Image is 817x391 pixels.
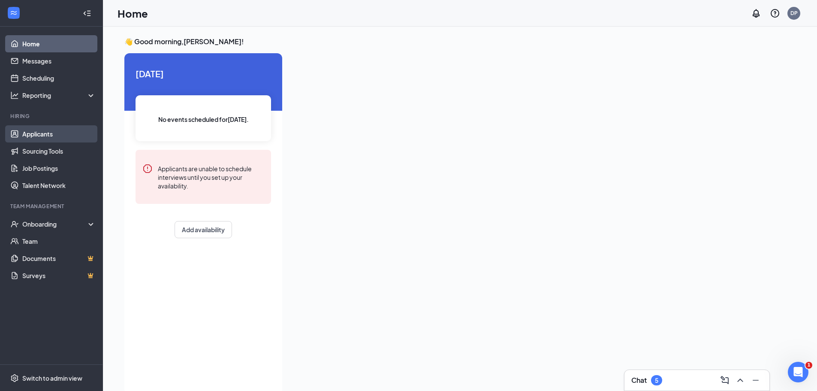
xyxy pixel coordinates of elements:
span: 1 [805,362,812,369]
div: 5 [655,377,658,384]
a: Applicants [22,125,96,142]
svg: Settings [10,374,19,382]
span: [DATE] [136,67,271,80]
div: Switch to admin view [22,374,82,382]
svg: ChevronUp [735,375,745,385]
svg: ComposeMessage [720,375,730,385]
button: ChevronUp [733,373,747,387]
div: Applicants are unable to schedule interviews until you set up your availability. [158,164,264,190]
button: Minimize [749,373,763,387]
svg: Error [142,164,153,174]
h1: Home [118,6,148,21]
h3: 👋 Good morning, [PERSON_NAME] ! [124,37,769,46]
div: Team Management [10,203,94,210]
a: Job Postings [22,160,96,177]
div: DP [790,9,798,17]
svg: Minimize [751,375,761,385]
svg: Notifications [751,8,761,18]
a: Home [22,35,96,52]
svg: WorkstreamLogo [9,9,18,17]
div: Reporting [22,91,96,100]
button: ComposeMessage [718,373,732,387]
a: Team [22,233,96,250]
a: Messages [22,52,96,70]
a: Sourcing Tools [22,142,96,160]
a: SurveysCrown [22,267,96,284]
span: No events scheduled for [DATE] . [158,115,249,124]
button: Add availability [175,221,232,238]
a: DocumentsCrown [22,250,96,267]
div: Onboarding [22,220,88,228]
a: Scheduling [22,70,96,87]
div: Hiring [10,112,94,120]
svg: Analysis [10,91,19,100]
svg: UserCheck [10,220,19,228]
a: Talent Network [22,177,96,194]
iframe: Intercom live chat [788,362,808,382]
svg: QuestionInfo [770,8,780,18]
svg: Collapse [83,9,91,18]
h3: Chat [631,376,647,385]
